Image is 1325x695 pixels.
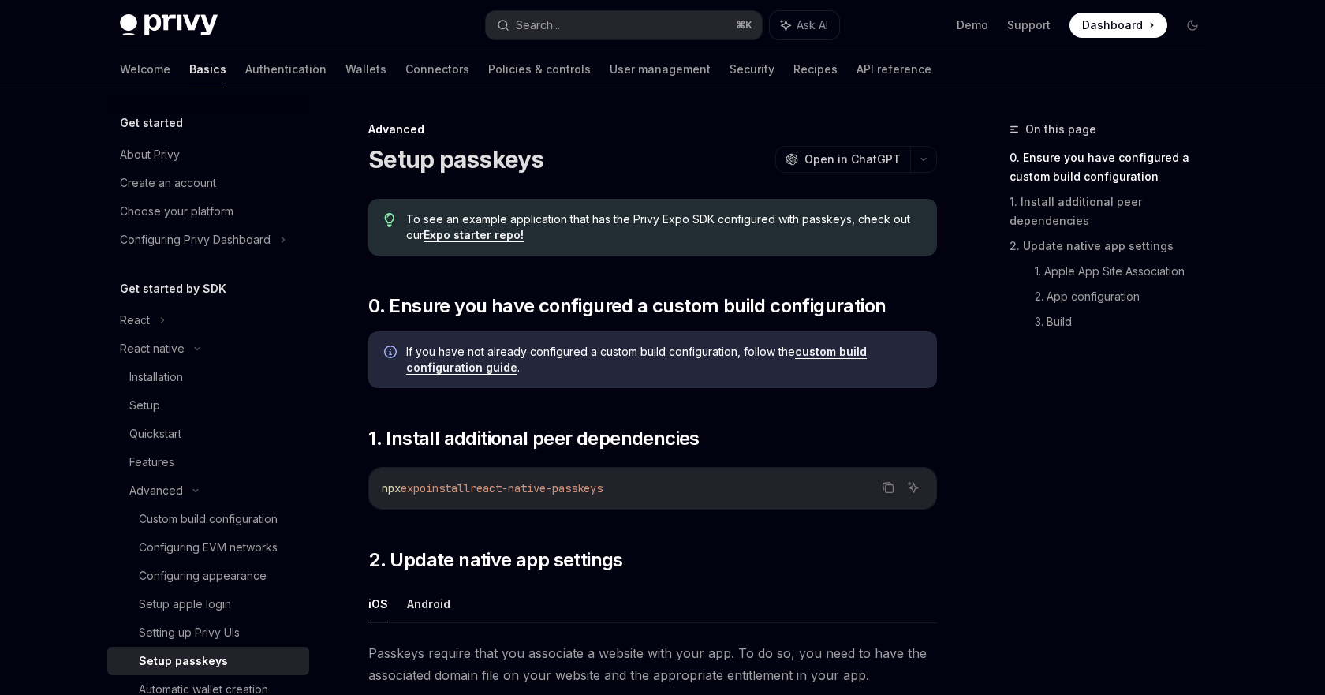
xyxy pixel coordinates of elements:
[878,477,898,498] button: Copy the contents from the code block
[139,566,267,585] div: Configuring appearance
[368,293,886,319] span: 0. Ensure you have configured a custom build configuration
[120,50,170,88] a: Welcome
[107,618,309,647] a: Setting up Privy UIs
[107,533,309,562] a: Configuring EVM networks
[470,481,603,495] span: react-native-passkeys
[384,346,400,361] svg: Info
[368,121,937,137] div: Advanced
[120,14,218,36] img: dark logo
[139,623,240,642] div: Setting up Privy UIs
[1069,13,1167,38] a: Dashboard
[107,169,309,197] a: Create an account
[775,146,910,173] button: Open in ChatGPT
[139,538,278,557] div: Configuring EVM networks
[407,585,450,622] button: Android
[107,505,309,533] a: Custom build configuration
[1035,259,1218,284] a: 1. Apple App Site Association
[384,213,395,227] svg: Tip
[610,50,711,88] a: User management
[488,50,591,88] a: Policies & controls
[120,230,271,249] div: Configuring Privy Dashboard
[139,652,228,671] div: Setup passkeys
[245,50,327,88] a: Authentication
[129,453,174,472] div: Features
[368,547,623,573] span: 2. Update native app settings
[120,279,226,298] h5: Get started by SDK
[120,339,185,358] div: React native
[486,11,762,39] button: Search...⌘K
[189,50,226,88] a: Basics
[107,363,309,391] a: Installation
[368,145,544,174] h1: Setup passkeys
[345,50,386,88] a: Wallets
[1007,17,1051,33] a: Support
[1180,13,1205,38] button: Toggle dark mode
[401,481,426,495] span: expo
[730,50,774,88] a: Security
[120,202,233,221] div: Choose your platform
[424,228,524,242] a: Expo starter repo!
[736,19,752,32] span: ⌘ K
[516,16,560,35] div: Search...
[129,424,181,443] div: Quickstart
[107,647,309,675] a: Setup passkeys
[120,311,150,330] div: React
[368,426,700,451] span: 1. Install additional peer dependencies
[770,11,839,39] button: Ask AI
[903,477,924,498] button: Ask AI
[120,114,183,133] h5: Get started
[129,481,183,500] div: Advanced
[107,420,309,448] a: Quickstart
[1010,145,1218,189] a: 0. Ensure you have configured a custom build configuration
[426,481,470,495] span: install
[382,481,401,495] span: npx
[368,642,937,686] span: Passkeys require that you associate a website with your app. To do so, you need to have the assoc...
[139,510,278,529] div: Custom build configuration
[107,562,309,590] a: Configuring appearance
[107,448,309,476] a: Features
[107,197,309,226] a: Choose your platform
[120,174,216,192] div: Create an account
[1025,120,1096,139] span: On this page
[107,590,309,618] a: Setup apple login
[107,140,309,169] a: About Privy
[857,50,931,88] a: API reference
[804,151,901,167] span: Open in ChatGPT
[406,211,921,243] span: To see an example application that has the Privy Expo SDK configured with passkeys, check out our
[1010,189,1218,234] a: 1. Install additional peer dependencies
[1082,17,1143,33] span: Dashboard
[793,50,838,88] a: Recipes
[1010,234,1218,259] a: 2. Update native app settings
[368,585,388,622] button: iOS
[1035,284,1218,309] a: 2. App configuration
[405,50,469,88] a: Connectors
[129,396,160,415] div: Setup
[129,368,183,387] div: Installation
[797,17,828,33] span: Ask AI
[957,17,988,33] a: Demo
[406,344,921,376] span: If you have not already configured a custom build configuration, follow the .
[107,391,309,420] a: Setup
[120,145,180,164] div: About Privy
[139,595,231,614] div: Setup apple login
[1035,309,1218,334] a: 3. Build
